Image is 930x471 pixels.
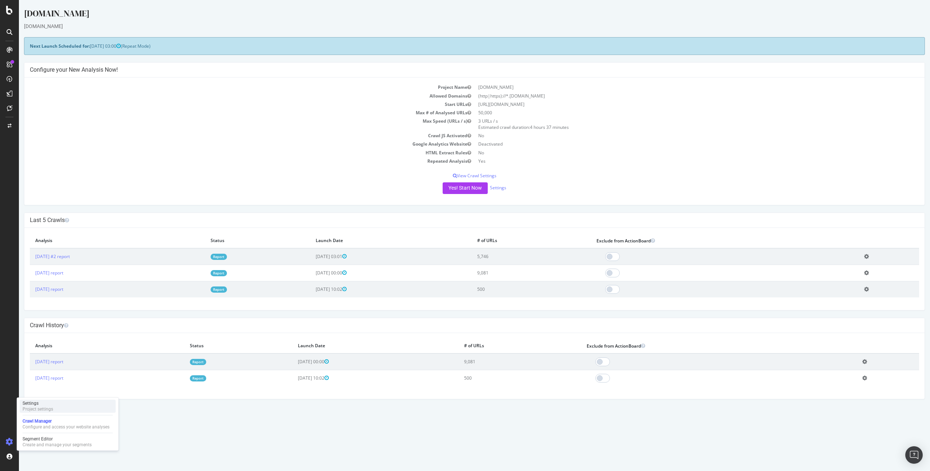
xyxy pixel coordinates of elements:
p: View Crawl Settings [11,173,900,179]
td: 3 URLs / s Estimated crawl duration: [456,117,901,131]
h4: Last 5 Crawls [11,217,900,224]
a: [DATE] report [16,375,44,381]
td: Allowed Domains [11,92,456,100]
th: Launch Date [274,339,439,353]
th: Exclude from ActionBoard [572,233,840,248]
td: 9,081 [453,265,572,281]
th: Analysis [11,233,186,248]
div: (Repeat Mode) [5,37,906,55]
div: Configure and access your website analyses [23,424,109,430]
td: 500 [440,370,562,386]
a: Settings [471,185,487,191]
td: (http|https)://*.[DOMAIN_NAME] [456,92,901,100]
span: [DATE] 00:00 [297,270,328,276]
strong: Next Launch Scheduled for: [11,43,71,49]
a: [DATE] report [16,270,44,276]
a: [DATE] report [16,286,44,292]
td: No [456,131,901,140]
td: Max # of Analysed URLs [11,108,456,117]
td: Max Speed (URLs / s) [11,117,456,131]
th: Status [165,339,274,353]
div: Crawl Manager [23,418,109,424]
div: [DOMAIN_NAME] [5,23,906,30]
td: 5,746 [453,248,572,265]
a: Report [192,254,208,260]
span: [DATE] 00:00 [279,359,310,365]
span: [DATE] 03:01 [297,253,328,260]
span: [DATE] 10:02 [279,375,310,381]
div: Create and manage your segments [23,442,92,448]
h4: Crawl History [11,322,900,329]
a: Report [171,359,187,365]
span: [DATE] 03:00 [71,43,102,49]
td: Repeated Analysis [11,157,456,165]
td: Crawl JS Activated [11,131,456,140]
a: Report [192,270,208,276]
td: Project Name [11,83,456,91]
td: 500 [453,281,572,297]
td: Google Analytics Website [11,140,456,148]
td: Deactivated [456,140,901,148]
td: HTML Extract Rules [11,149,456,157]
a: Report [171,375,187,381]
span: 4 hours 37 minutes [511,124,550,130]
th: Status [186,233,291,248]
a: Crawl ManagerConfigure and access your website analyses [20,417,116,431]
td: Yes [456,157,901,165]
td: 50,000 [456,108,901,117]
a: [DATE] #2 report [16,253,51,260]
div: Segment Editor [23,436,92,442]
a: SettingsProject settings [20,400,116,413]
a: Segment EditorCreate and manage your segments [20,435,116,448]
td: [URL][DOMAIN_NAME] [456,100,901,108]
th: Exclude from ActionBoard [562,339,838,353]
th: # of URLs [440,339,562,353]
div: Open Intercom Messenger [905,446,923,464]
th: Launch Date [291,233,452,248]
th: Analysis [11,339,165,353]
td: Start URLs [11,100,456,108]
div: [DOMAIN_NAME] [5,7,906,23]
td: No [456,149,901,157]
td: [DOMAIN_NAME] [456,83,901,91]
div: Settings [23,400,53,406]
span: [DATE] 10:02 [297,286,328,292]
button: Yes! Start Now [424,182,469,194]
div: Project settings [23,406,53,412]
h4: Configure your New Analysis Now! [11,66,900,74]
a: Report [192,286,208,293]
th: # of URLs [453,233,572,248]
a: [DATE] report [16,359,44,365]
td: 9,081 [440,353,562,370]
